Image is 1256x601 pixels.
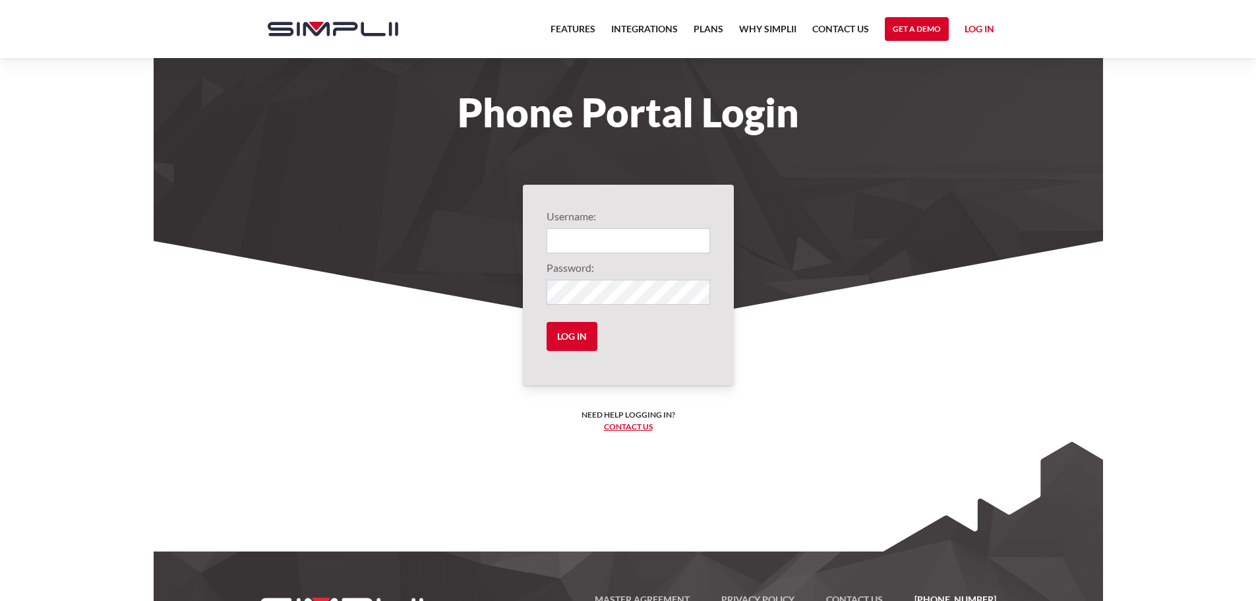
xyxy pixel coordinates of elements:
[885,17,949,41] a: Get a Demo
[547,260,710,276] label: Password:
[268,22,398,36] img: Simplii
[547,208,710,362] form: Login
[604,422,653,431] a: Contact us
[694,21,723,45] a: Plans
[582,409,675,433] h6: Need help logging in? ‍
[965,21,994,41] a: Log in
[547,322,597,351] input: Log in
[611,21,678,45] a: Integrations
[254,98,1002,127] h1: Phone Portal Login
[547,208,710,224] label: Username:
[812,21,869,45] a: Contact US
[739,21,796,45] a: Why Simplii
[551,21,595,45] a: Features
